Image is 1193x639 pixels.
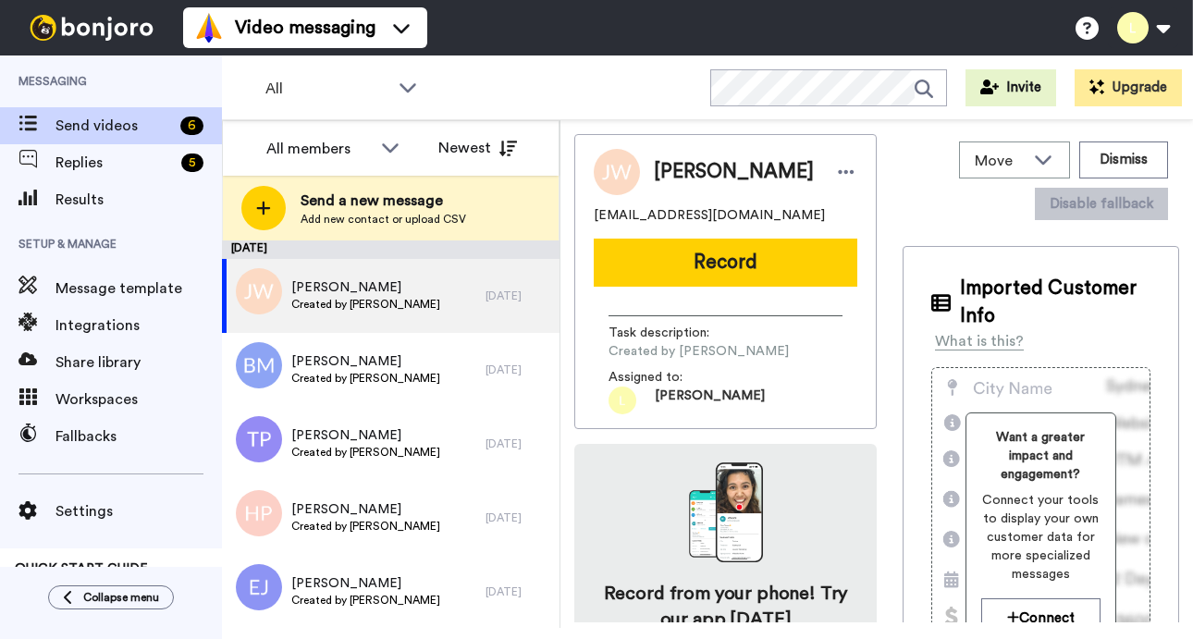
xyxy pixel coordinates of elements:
[594,206,825,225] span: [EMAIL_ADDRESS][DOMAIN_NAME]
[55,351,222,374] span: Share library
[236,564,282,610] img: ej.png
[594,239,857,287] button: Record
[1075,69,1182,106] button: Upgrade
[486,584,550,599] div: [DATE]
[935,330,1024,352] div: What is this?
[55,425,222,448] span: Fallbacks
[236,416,282,462] img: tp.png
[609,387,636,414] img: l.png
[55,314,222,337] span: Integrations
[22,15,161,41] img: bj-logo-header-white.svg
[235,15,375,41] span: Video messaging
[291,371,440,386] span: Created by [PERSON_NAME]
[609,342,789,361] span: Created by [PERSON_NAME]
[291,297,440,312] span: Created by [PERSON_NAME]
[486,436,550,451] div: [DATE]
[15,562,148,575] span: QUICK START GUIDE
[291,278,440,297] span: [PERSON_NAME]
[55,189,222,211] span: Results
[291,500,440,519] span: [PERSON_NAME]
[609,324,738,342] span: Task description :
[55,277,222,300] span: Message template
[55,388,222,411] span: Workspaces
[194,13,224,43] img: vm-color.svg
[55,152,174,174] span: Replies
[965,69,1056,106] button: Invite
[424,129,531,166] button: Newest
[1035,188,1168,220] button: Disable fallback
[981,491,1100,584] span: Connect your tools to display your own customer data for more specialized messages
[486,510,550,525] div: [DATE]
[291,426,440,445] span: [PERSON_NAME]
[301,190,466,212] span: Send a new message
[486,289,550,303] div: [DATE]
[236,268,282,314] img: jw.png
[486,363,550,377] div: [DATE]
[301,212,466,227] span: Add new contact or upload CSV
[48,585,174,609] button: Collapse menu
[689,462,763,562] img: download
[265,78,389,100] span: All
[291,574,440,593] span: [PERSON_NAME]
[1079,141,1168,178] button: Dismiss
[291,593,440,608] span: Created by [PERSON_NAME]
[180,117,203,135] div: 6
[83,590,159,605] span: Collapse menu
[291,352,440,371] span: [PERSON_NAME]
[981,428,1100,484] span: Want a greater impact and engagement?
[291,519,440,534] span: Created by [PERSON_NAME]
[222,240,560,259] div: [DATE]
[609,368,738,387] span: Assigned to:
[181,154,203,172] div: 5
[655,387,765,414] span: [PERSON_NAME]
[236,342,282,388] img: bm.png
[594,149,640,195] img: Image of Jeremy Wilks
[291,445,440,460] span: Created by [PERSON_NAME]
[960,275,1150,330] span: Imported Customer Info
[55,115,173,137] span: Send videos
[266,138,372,160] div: All members
[975,150,1025,172] span: Move
[236,490,282,536] img: hp.png
[654,158,814,186] span: [PERSON_NAME]
[593,581,858,633] h4: Record from your phone! Try our app [DATE]
[55,500,222,522] span: Settings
